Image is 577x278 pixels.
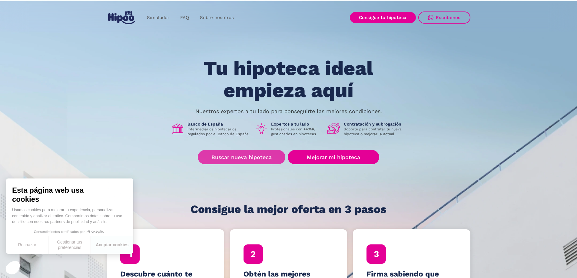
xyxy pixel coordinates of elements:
[271,127,323,136] p: Profesionales con +40M€ gestionados en hipotecas
[195,109,382,114] p: Nuestros expertos a tu lado para conseguirte las mejores condiciones.
[141,12,175,24] a: Simulador
[436,15,461,20] div: Escríbenos
[107,9,137,27] a: home
[198,150,285,164] a: Buscar nueva hipoteca
[187,127,250,136] p: Intermediarios hipotecarios regulados por el Banco de España
[350,12,416,23] a: Consigue tu hipoteca
[174,57,403,101] h1: Tu hipoteca ideal empieza aquí
[418,11,470,24] a: Escríbenos
[187,121,250,127] h1: Banco de España
[191,203,386,215] h1: Consigue la mejor oferta en 3 pasos
[194,12,239,24] a: Sobre nosotros
[175,12,194,24] a: FAQ
[271,121,323,127] h1: Expertos a tu lado
[288,150,379,164] a: Mejorar mi hipoteca
[344,121,406,127] h1: Contratación y subrogación
[344,127,406,136] p: Soporte para contratar tu nueva hipoteca o mejorar la actual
